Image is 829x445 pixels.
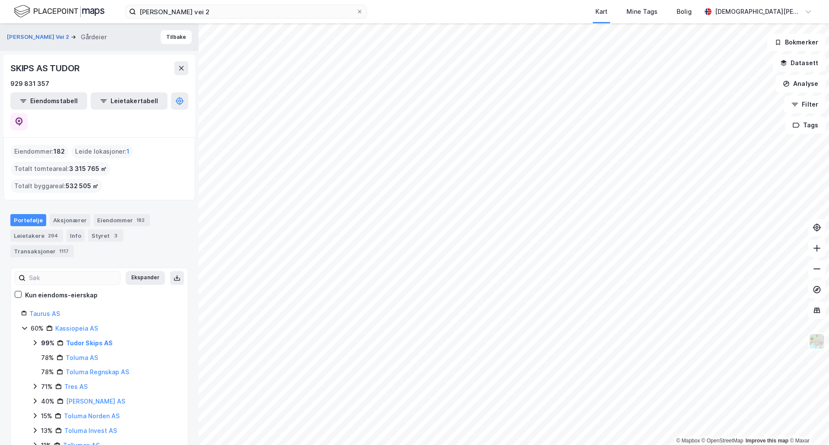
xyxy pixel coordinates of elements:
a: [PERSON_NAME] AS [66,398,125,405]
div: Aksjonærer [50,214,90,226]
button: Leietakertabell [91,92,168,110]
div: SKIPS AS TUDOR [10,61,82,75]
img: logo.f888ab2527a4732fd821a326f86c7f29.svg [14,4,104,19]
a: Kassiopeia AS [55,325,98,332]
div: Leide lokasjoner : [72,145,133,158]
input: Søk på adresse, matrikkel, gårdeiere, leietakere eller personer [136,5,356,18]
div: 3 [111,231,120,240]
div: 40% [41,396,54,407]
div: Totalt tomteareal : [11,162,110,176]
div: 99% [41,338,54,348]
a: OpenStreetMap [702,438,744,444]
div: 78% [41,367,54,377]
div: Totalt byggareal : [11,179,102,193]
a: Taurus AS [29,310,60,317]
a: Mapbox [676,438,700,444]
div: Mine Tags [626,6,658,17]
iframe: Chat Widget [786,404,829,445]
a: Improve this map [746,438,788,444]
div: Leietakere [10,230,63,242]
a: Toluma Regnskap AS [66,368,129,376]
div: Kart [595,6,608,17]
div: Kun eiendoms-eierskap [25,290,98,300]
div: Styret [88,230,123,242]
img: Z [809,333,825,350]
button: Eiendomstabell [10,92,87,110]
div: Eiendommer : [11,145,68,158]
span: 3 315 765 ㎡ [69,164,107,174]
div: Info [66,230,85,242]
button: Datasett [773,54,826,72]
button: Bokmerker [767,34,826,51]
button: [PERSON_NAME] Vei 2 [7,33,71,41]
div: 13% [41,426,53,436]
span: 1 [127,146,130,157]
button: Analyse [775,75,826,92]
a: Toluma Norden AS [64,412,120,420]
div: 182 [135,216,146,224]
div: 71% [41,382,53,392]
span: 532 505 ㎡ [66,181,98,191]
div: 78% [41,353,54,363]
a: Toluma Invest AS [64,427,117,434]
a: Toluma AS [66,354,98,361]
span: 182 [54,146,65,157]
div: 1117 [57,247,70,256]
div: Gårdeier [81,32,107,42]
button: Filter [784,96,826,113]
input: Søk [25,271,120,284]
div: 60% [31,323,44,334]
button: Tags [785,117,826,134]
div: 294 [46,231,60,240]
div: Portefølje [10,214,46,226]
div: Bolig [677,6,692,17]
button: Tilbake [161,30,192,44]
div: [DEMOGRAPHIC_DATA][PERSON_NAME] [715,6,801,17]
a: Tres AS [64,383,88,390]
div: Kontrollprogram for chat [786,404,829,445]
div: 15% [41,411,52,421]
a: Tudor Skips AS [66,339,113,347]
div: Eiendommer [94,214,150,226]
button: Ekspander [126,271,165,285]
div: 929 831 357 [10,79,49,89]
div: Transaksjoner [10,245,74,257]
